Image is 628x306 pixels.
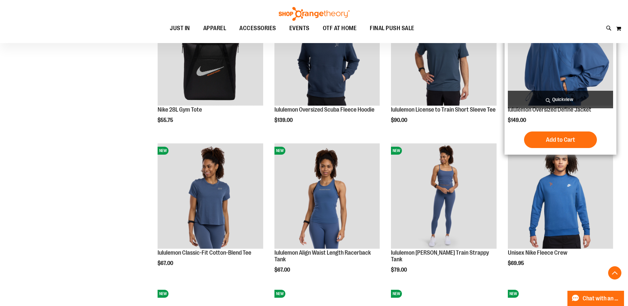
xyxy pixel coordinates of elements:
[391,106,496,113] a: lululemon License to Train Short Sleeve Tee
[274,117,294,123] span: $139.00
[391,143,496,249] img: lululemon Wunder Train Strappy Tank
[524,131,597,148] button: Add to Cart
[154,140,266,283] div: product
[158,0,263,106] img: Nike 28L Gym Tote
[391,0,496,106] img: lululemon License to Train Short Sleeve Tee
[391,117,408,123] span: $90.00
[274,106,374,113] a: lululemon Oversized Scuba Fleece Hoodie
[271,140,383,290] div: product
[391,267,408,273] span: $79.00
[158,290,169,298] span: NEW
[274,0,380,106] img: lululemon Oversized Scuba Fleece Hoodie
[508,143,613,250] a: Unisex Nike Fleece CrewNEW
[608,266,621,280] button: Back To Top
[203,21,226,36] span: APPAREL
[289,21,310,36] span: EVENTS
[158,106,202,113] a: Nike 28L Gym Tote
[323,21,357,36] span: OTF AT HOME
[239,21,276,36] span: ACCESSORIES
[391,290,402,298] span: NEW
[278,7,351,21] img: Shop Orangetheory
[170,21,190,36] span: JUST IN
[274,147,285,155] span: NEW
[274,143,380,249] img: lululemon Align Waist Length Racerback Tank
[508,106,591,113] a: lululemon Oversized Define Jacket
[391,147,402,155] span: NEW
[391,249,489,263] a: lululemon [PERSON_NAME] Train Strappy Tank
[158,117,174,123] span: $55.75
[370,21,414,36] span: FINAL PUSH SALE
[508,260,525,266] span: $69.95
[274,249,371,263] a: lululemon Align Waist Length Racerback Tank
[274,267,291,273] span: $67.00
[583,295,620,302] span: Chat with an Expert
[546,136,575,143] span: Add to Cart
[508,91,613,108] a: Quickview
[508,143,613,249] img: Unisex Nike Fleece Crew
[391,0,496,107] a: lululemon License to Train Short Sleeve TeeNEW
[508,0,613,106] img: lululemon Oversized Define Jacket
[508,249,567,256] a: Unisex Nike Fleece Crew
[158,143,263,250] a: lululemon Classic-Fit Cotton-Blend TeeNEW
[274,143,380,250] a: lululemon Align Waist Length Racerback TankNEW
[508,290,519,298] span: NEW
[158,249,251,256] a: lululemon Classic-Fit Cotton-Blend Tee
[158,143,263,249] img: lululemon Classic-Fit Cotton-Blend Tee
[274,290,285,298] span: NEW
[274,0,380,107] a: lululemon Oversized Scuba Fleece HoodieNEW
[158,0,263,107] a: Nike 28L Gym ToteNEW
[567,291,624,306] button: Chat with an Expert
[158,147,169,155] span: NEW
[508,117,527,123] span: $149.00
[508,0,613,107] a: lululemon Oversized Define JacketNEW
[391,143,496,250] a: lululemon Wunder Train Strappy TankNEW
[158,260,174,266] span: $67.00
[505,140,616,283] div: product
[388,140,500,290] div: product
